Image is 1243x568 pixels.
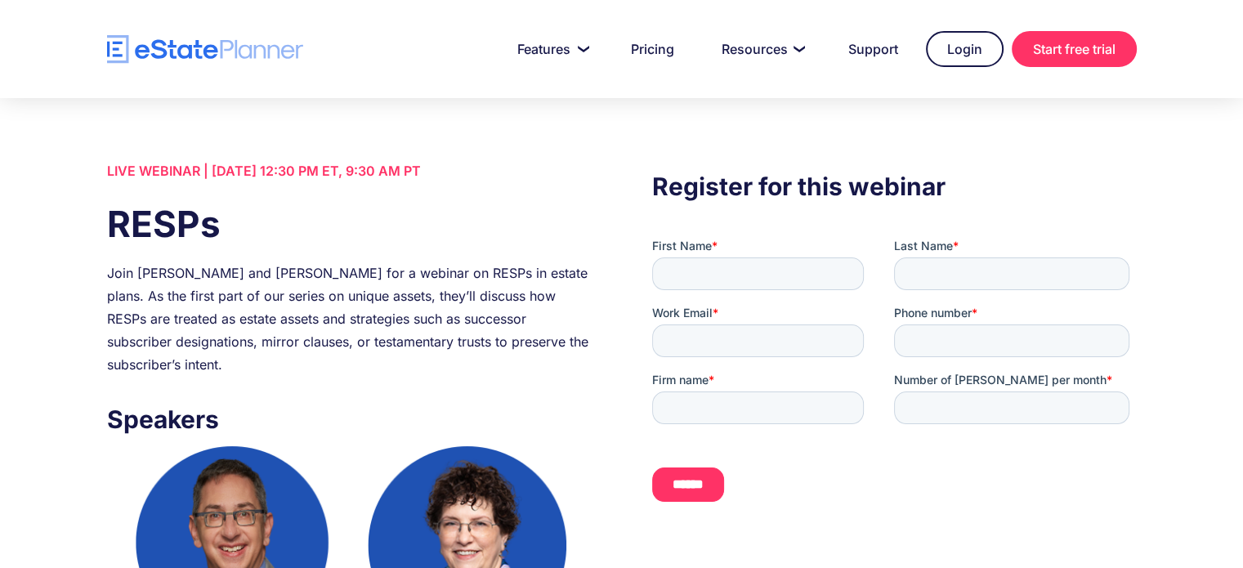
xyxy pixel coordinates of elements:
[611,33,694,65] a: Pricing
[926,31,1004,67] a: Login
[107,199,591,249] h1: RESPs
[702,33,820,65] a: Resources
[652,238,1136,530] iframe: Form 0
[107,262,591,376] div: Join [PERSON_NAME] and [PERSON_NAME] for a webinar on RESPs in estate plans. As the first part of...
[652,168,1136,205] h3: Register for this webinar
[107,35,303,64] a: home
[829,33,918,65] a: Support
[107,159,591,182] div: LIVE WEBINAR | [DATE] 12:30 PM ET, 9:30 AM PT
[498,33,603,65] a: Features
[1012,31,1137,67] a: Start free trial
[107,400,591,438] h3: Speakers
